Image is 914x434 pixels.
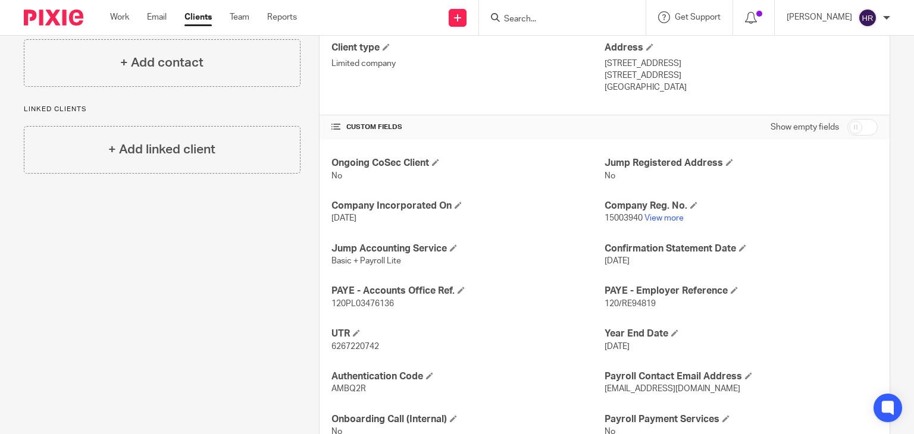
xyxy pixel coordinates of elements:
[331,243,605,255] h4: Jump Accounting Service
[503,14,610,25] input: Search
[605,214,643,222] span: 15003940
[675,13,721,21] span: Get Support
[331,413,605,426] h4: Onboarding Call (Internal)
[605,58,878,70] p: [STREET_ADDRESS]
[787,11,852,23] p: [PERSON_NAME]
[331,200,605,212] h4: Company Incorporated On
[230,11,249,23] a: Team
[605,370,878,383] h4: Payroll Contact Email Address
[644,214,684,222] a: View more
[605,81,878,93] p: [GEOGRAPHIC_DATA]
[605,243,878,255] h4: Confirmation Statement Date
[331,342,379,351] span: 6267220742
[605,200,878,212] h4: Company Reg. No.
[331,42,605,54] h4: Client type
[605,42,878,54] h4: Address
[110,11,129,23] a: Work
[605,385,740,393] span: [EMAIL_ADDRESS][DOMAIN_NAME]
[605,328,878,340] h4: Year End Date
[331,385,366,393] span: AMBQ2R
[331,257,401,265] span: Basic + Payroll Lite
[331,300,394,308] span: 120PL03476136
[331,172,342,180] span: No
[605,300,656,308] span: 120/RE94819
[24,105,301,114] p: Linked clients
[331,58,605,70] p: Limited company
[605,70,878,81] p: [STREET_ADDRESS]
[605,157,878,169] h4: Jump Registered Address
[24,10,83,26] img: Pixie
[771,121,839,133] label: Show empty fields
[147,11,167,23] a: Email
[605,285,878,297] h4: PAYE - Employer Reference
[605,257,630,265] span: [DATE]
[120,54,204,72] h4: + Add contact
[184,11,212,23] a: Clients
[267,11,297,23] a: Reports
[605,342,630,351] span: [DATE]
[858,8,877,27] img: svg%3E
[331,122,605,132] h4: CUSTOM FIELDS
[605,172,615,180] span: No
[331,214,356,222] span: [DATE]
[331,328,605,340] h4: UTR
[605,413,878,426] h4: Payroll Payment Services
[331,285,605,297] h4: PAYE - Accounts Office Ref.
[108,140,215,159] h4: + Add linked client
[331,157,605,169] h4: Ongoing CoSec Client
[331,370,605,383] h4: Authentication Code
